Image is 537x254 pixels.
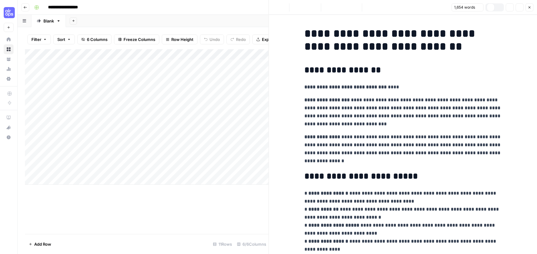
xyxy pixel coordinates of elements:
[43,18,54,24] div: Blank
[4,5,14,20] button: Workspace: AirOps U Cohort 1
[4,132,14,142] button: Help + Support
[4,113,14,123] a: AirOps Academy
[226,34,250,44] button: Redo
[451,3,483,11] button: 1,654 words
[200,34,224,44] button: Undo
[27,34,51,44] button: Filter
[210,239,234,249] div: 11 Rows
[4,123,13,132] div: What's new?
[4,34,14,44] a: Home
[124,36,155,42] span: Freeze Columns
[31,36,41,42] span: Filter
[114,34,159,44] button: Freeze Columns
[57,36,65,42] span: Sort
[87,36,108,42] span: 6 Columns
[4,123,14,132] button: What's new?
[77,34,112,44] button: 6 Columns
[4,54,14,64] a: Your Data
[4,64,14,74] a: Usage
[252,34,288,44] button: Export CSV
[31,15,66,27] a: Blank
[4,7,15,18] img: AirOps U Cohort 1 Logo
[4,74,14,84] a: Settings
[25,239,55,249] button: Add Row
[4,44,14,54] a: Browse
[171,36,193,42] span: Row Height
[162,34,197,44] button: Row Height
[34,241,51,247] span: Add Row
[210,36,220,42] span: Undo
[262,36,284,42] span: Export CSV
[454,5,475,10] span: 1,654 words
[236,36,246,42] span: Redo
[234,239,269,249] div: 6/6 Columns
[53,34,75,44] button: Sort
